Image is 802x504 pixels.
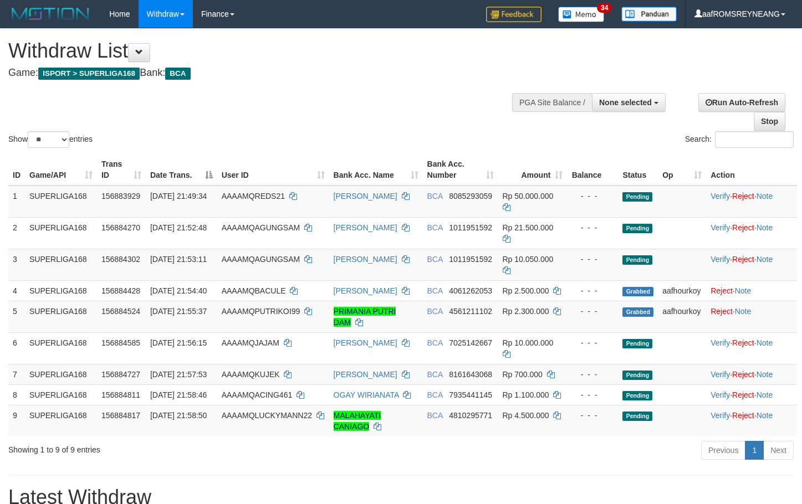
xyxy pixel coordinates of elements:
a: Verify [711,255,730,264]
label: Show entries [8,131,93,148]
a: Reject [732,390,754,399]
a: [PERSON_NAME] [334,370,397,379]
span: Copy 1011951592 to clipboard [449,255,492,264]
a: Note [735,286,752,295]
span: Copy 1011951592 to clipboard [449,223,492,232]
span: Pending [622,391,652,400]
a: PRIMANIA PUTRI DAM [334,307,396,327]
span: AAAAMQLUCKYMANN22 [222,411,312,420]
a: Reject [732,370,754,379]
span: 156884585 [101,338,140,347]
span: Rp 10.000.000 [503,338,554,347]
td: · · [706,384,797,405]
span: AAAAMQREDS21 [222,192,285,200]
th: User ID: activate to sort column ascending [217,154,329,186]
span: [DATE] 21:57:53 [150,370,207,379]
a: Note [757,338,773,347]
img: Feedback.jpg [486,7,542,22]
span: Rp 4.500.000 [503,411,549,420]
td: SUPERLIGA168 [25,405,97,436]
span: 156884428 [101,286,140,295]
div: PGA Site Balance / [512,93,592,112]
span: 156884811 [101,390,140,399]
td: SUPERLIGA168 [25,384,97,405]
a: Reject [711,307,733,316]
th: Bank Acc. Number: activate to sort column ascending [423,154,498,186]
span: [DATE] 21:56:15 [150,338,207,347]
td: · [706,280,797,301]
th: Date Trans.: activate to sort column descending [146,154,217,186]
span: [DATE] 21:53:11 [150,255,207,264]
td: 7 [8,364,25,384]
td: SUPERLIGA168 [25,217,97,249]
img: Button%20Memo.svg [558,7,605,22]
th: Op: activate to sort column ascending [658,154,706,186]
span: Copy 4810295771 to clipboard [449,411,492,420]
span: AAAAMQBACULE [222,286,286,295]
img: MOTION_logo.png [8,6,93,22]
a: Note [735,307,752,316]
span: Grabbed [622,307,653,317]
span: Rp 700.000 [503,370,543,379]
td: · · [706,217,797,249]
a: Verify [711,338,730,347]
td: 5 [8,301,25,332]
span: BCA [427,223,443,232]
a: 1 [745,441,764,460]
span: Copy 8161643068 to clipboard [449,370,492,379]
a: Previous [701,441,745,460]
span: [DATE] 21:55:37 [150,307,207,316]
span: Copy 4061262053 to clipboard [449,286,492,295]
a: Reject [732,255,754,264]
span: Pending [622,255,652,265]
td: 8 [8,384,25,405]
span: [DATE] 21:52:48 [150,223,207,232]
span: BCA [427,255,443,264]
div: Showing 1 to 9 of 9 entries [8,440,326,455]
a: MALAHAYATI CANIAGO [334,411,381,431]
a: Verify [711,411,730,420]
a: Verify [711,370,730,379]
span: 156884302 [101,255,140,264]
th: Balance [567,154,618,186]
span: BCA [427,370,443,379]
td: 6 [8,332,25,364]
img: panduan.png [621,7,677,22]
span: 34 [597,3,612,13]
td: · · [706,405,797,436]
a: [PERSON_NAME] [334,255,397,264]
a: Verify [711,390,730,399]
a: Verify [711,192,730,200]
span: BCA [427,192,443,200]
td: aafhourkoy [658,280,706,301]
span: [DATE] 21:49:34 [150,192,207,200]
a: Note [757,411,773,420]
span: [DATE] 21:54:40 [150,286,207,295]
a: Note [757,255,773,264]
span: AAAAMQAGUNGSAM [222,255,300,264]
div: - - - [571,369,614,380]
td: · · [706,364,797,384]
span: 156883929 [101,192,140,200]
a: [PERSON_NAME] [334,192,397,200]
th: Action [706,154,797,186]
td: · · [706,249,797,280]
td: · [706,301,797,332]
span: 156884727 [101,370,140,379]
span: Grabbed [622,287,653,296]
a: Reject [732,192,754,200]
span: BCA [427,286,443,295]
span: None selected [599,98,652,107]
a: Note [757,223,773,232]
td: SUPERLIGA168 [25,249,97,280]
span: Rp 10.050.000 [503,255,554,264]
span: Rp 2.300.000 [503,307,549,316]
a: OGAY WIRIANATA [334,390,399,399]
span: AAAAMQJAJAM [222,338,279,347]
div: - - - [571,306,614,317]
input: Search: [715,131,794,148]
span: Rp 50.000.000 [503,192,554,200]
td: SUPERLIGA168 [25,186,97,218]
span: Rp 21.500.000 [503,223,554,232]
td: 9 [8,405,25,436]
